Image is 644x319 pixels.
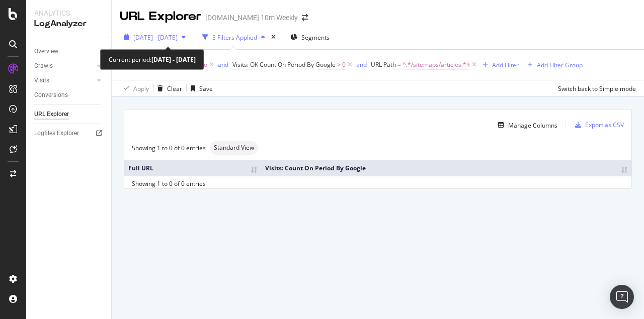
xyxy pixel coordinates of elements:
button: Export as CSV [571,117,624,133]
a: Crawls [34,61,94,71]
button: Apply [120,80,149,96]
button: Save [187,80,213,96]
span: Segments [301,33,330,42]
th: Full URL [124,160,261,176]
a: Visits [34,75,94,86]
div: Current period: [109,54,196,65]
button: Segments [286,29,334,45]
button: Clear [153,80,182,96]
div: arrow-right-arrow-left [302,14,308,21]
div: Showing 1 to 0 of 0 entries [132,144,206,152]
span: ^.*/sitemaps/articles.*$ [403,58,470,72]
div: neutral label [210,141,258,155]
button: Manage Columns [494,119,557,131]
div: Visits [34,75,49,86]
button: Add Filter Group [523,59,583,71]
div: LogAnalyzer [34,18,103,30]
div: Switch back to Simple mode [558,84,636,93]
div: Clear [167,84,182,93]
div: Conversions [34,90,68,100]
button: Add Filter [478,59,519,71]
b: [DATE] - [DATE] [151,55,196,64]
th: Visits: Count On Period By Google [261,160,631,176]
div: Open Intercom Messenger [610,285,634,309]
a: Overview [34,46,104,57]
button: Switch back to Simple mode [554,80,636,96]
div: Analytics [34,8,103,18]
div: [DOMAIN_NAME] 10m Weekly [205,13,298,23]
div: Overview [34,46,58,57]
button: and [218,60,228,69]
a: Conversions [34,90,104,100]
button: 3 Filters Applied [198,29,269,45]
div: Logfiles Explorer [34,128,79,139]
button: [DATE] - [DATE] [120,29,190,45]
div: Crawls [34,61,53,71]
div: Showing 1 to 0 of 0 entries [132,179,206,188]
div: 3 Filters Applied [212,33,257,42]
div: Save [199,84,213,93]
span: URL Path [371,60,396,69]
a: Logfiles Explorer [34,128,104,139]
span: Standard View [214,145,254,151]
div: Export as CSV [585,121,624,129]
span: = [397,60,401,69]
span: Visits: OK Count On Period By Google [232,60,336,69]
div: Add Filter Group [537,61,583,69]
div: Add Filter [492,61,519,69]
span: [DATE] - [DATE] [133,33,178,42]
span: > [337,60,341,69]
div: times [269,32,278,42]
div: URL Explorer [120,8,201,25]
a: URL Explorer [34,109,104,120]
div: Apply [133,84,149,93]
span: 0 [342,58,346,72]
div: Manage Columns [508,121,557,130]
button: and [356,60,367,69]
div: URL Explorer [34,109,69,120]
